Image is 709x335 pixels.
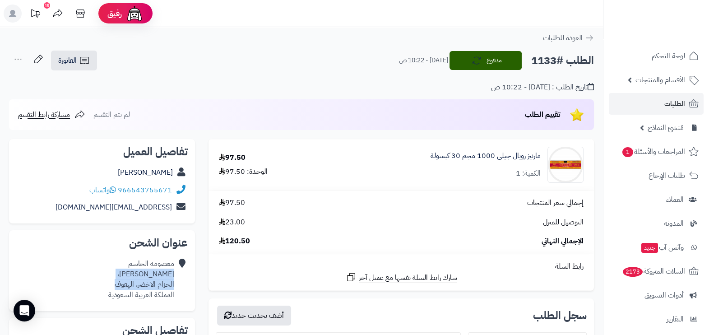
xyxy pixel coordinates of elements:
a: طلبات الإرجاع [609,165,704,186]
span: الطلبات [664,98,685,110]
div: Open Intercom Messenger [14,300,35,321]
span: المراجعات والأسئلة [621,145,685,158]
span: 97.50 [219,198,245,208]
small: [DATE] - 10:22 ص [399,56,448,65]
span: لم يتم التقييم [93,109,130,120]
a: 966543755671 [118,185,172,195]
div: 10 [44,2,50,9]
a: المراجعات والأسئلة1 [609,141,704,163]
span: 23.00 [219,217,245,228]
a: [PERSON_NAME] [118,167,173,178]
span: الفاتورة [58,55,77,66]
a: أدوات التسويق [609,284,704,306]
span: التوصيل للمنزل [543,217,584,228]
button: أضف تحديث جديد [217,306,291,326]
a: التقارير [609,308,704,330]
h2: عنوان الشحن [16,237,188,248]
span: الإجمالي النهائي [542,236,584,247]
a: السلات المتروكة2173 [609,261,704,282]
a: تحديثات المنصة [24,5,46,25]
button: مدفوع [449,51,522,70]
div: الوحدة: 97.50 [219,167,268,177]
img: 15259ef5c20fd2f3fb76c323020e531158a9a-90x90.jpg [548,147,583,183]
a: المدونة [609,213,704,234]
span: رفيق [107,8,122,19]
span: المدونة [664,217,684,230]
div: 97.50 [219,153,246,163]
a: واتساب [89,185,116,195]
span: 2173 [623,267,643,277]
a: العملاء [609,189,704,210]
a: مشاركة رابط التقييم [18,109,85,120]
span: أدوات التسويق [644,289,684,302]
h2: تفاصيل العميل [16,146,188,157]
span: شارك رابط السلة نفسها مع عميل آخر [359,273,457,283]
div: معصومه الجاسم [PERSON_NAME]، الحزام الاخضر، الهفوف المملكة العربية السعودية [108,259,174,300]
div: الكمية: 1 [516,168,541,179]
span: مشاركة رابط التقييم [18,109,70,120]
span: طلبات الإرجاع [649,169,685,182]
img: ai-face.png [125,5,144,23]
a: الطلبات [609,93,704,115]
span: تقييم الطلب [525,109,561,120]
span: الأقسام والمنتجات [635,74,685,86]
span: لوحة التحكم [652,50,685,62]
a: العودة للطلبات [543,33,594,43]
a: لوحة التحكم [609,45,704,67]
h3: سجل الطلب [533,310,587,321]
div: رابط السلة [212,261,590,272]
a: [EMAIL_ADDRESS][DOMAIN_NAME] [56,202,172,213]
span: وآتس آب [640,241,684,254]
h2: الطلب #1133 [531,51,594,70]
a: الفاتورة [51,51,97,70]
span: 120.50 [219,236,250,247]
span: مُنشئ النماذج [648,121,684,134]
span: جديد [641,243,658,253]
a: وآتس آبجديد [609,237,704,258]
span: العودة للطلبات [543,33,583,43]
div: تاريخ الطلب : [DATE] - 10:22 ص [491,82,594,93]
span: 1 [622,147,633,157]
span: إجمالي سعر المنتجات [527,198,584,208]
span: العملاء [666,193,684,206]
a: شارك رابط السلة نفسها مع عميل آخر [346,272,457,283]
span: التقارير [667,313,684,326]
a: مارنيز رويال جيلي 1000 مجم 30 كبسولة [431,151,541,161]
span: السلات المتروكة [622,265,685,278]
